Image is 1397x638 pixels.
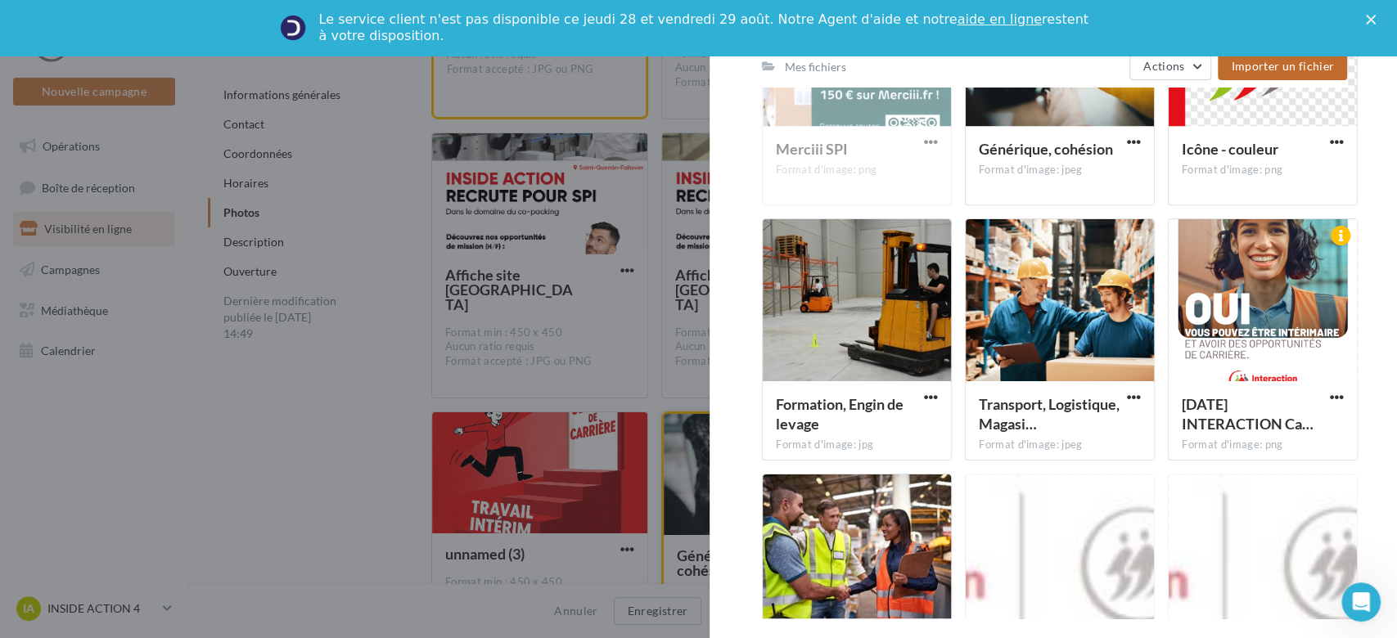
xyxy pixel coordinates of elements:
[979,438,1141,452] div: Format d'image: jpeg
[1231,59,1334,73] span: Importer un fichier
[1182,438,1344,452] div: Format d'image: png
[979,140,1113,158] span: Générique, cohésion
[1366,15,1382,25] div: Fermer
[979,163,1141,177] div: Format d'image: jpeg
[280,15,306,41] img: Profile image for Service-Client
[957,11,1041,27] a: aide en ligne
[1129,52,1211,80] button: Actions
[1182,140,1278,158] span: Icône - couleur
[1143,59,1184,73] span: Actions
[1218,52,1347,80] button: Importer un fichier
[1182,395,1314,433] span: 2023-02-13 INTERACTION Campagne affiche OUI carrière Facebook
[319,11,1092,44] div: Le service client n'est pas disponible ce jeudi 28 et vendredi 29 août. Notre Agent d'aide et not...
[1182,163,1344,177] div: Format d'image: png
[979,395,1120,433] span: Transport, Logistique, Magasinier
[785,59,846,75] div: Mes fichiers
[776,438,938,452] div: Format d'image: jpg
[776,395,904,433] span: Formation, Engin de levage
[1341,582,1381,622] iframe: Intercom live chat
